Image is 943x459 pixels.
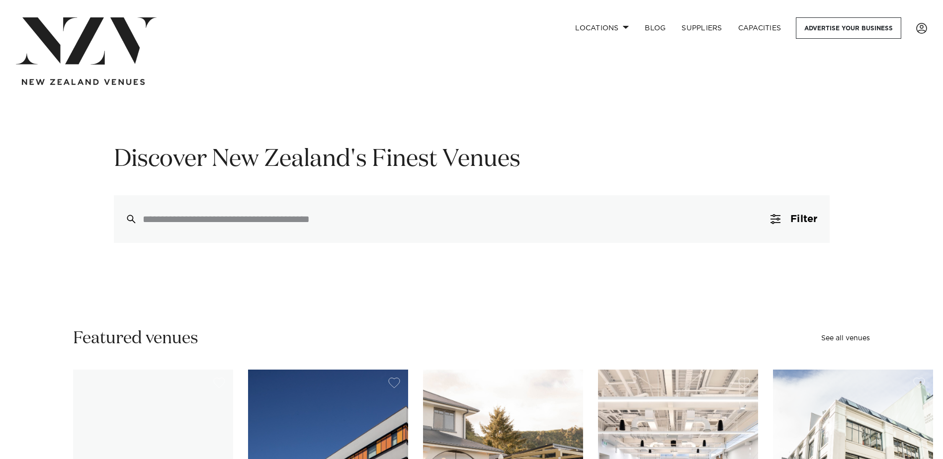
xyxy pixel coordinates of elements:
[567,17,637,39] a: Locations
[790,214,817,224] span: Filter
[821,335,870,342] a: See all venues
[73,327,198,350] h2: Featured venues
[730,17,789,39] a: Capacities
[674,17,730,39] a: SUPPLIERS
[16,17,157,65] img: nzv-logo.png
[759,195,829,243] button: Filter
[637,17,674,39] a: BLOG
[22,79,145,85] img: new-zealand-venues-text.png
[114,144,830,175] h1: Discover New Zealand's Finest Venues
[796,17,901,39] a: Advertise your business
